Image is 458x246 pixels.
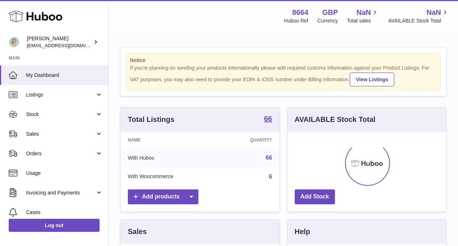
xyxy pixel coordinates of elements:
[121,132,219,148] th: Name
[356,8,371,17] span: NaN
[26,72,103,79] span: My Dashboard
[26,91,95,98] span: Listings
[121,148,219,167] td: With Huboo
[295,115,375,124] h3: AVAILABLE Stock Total
[347,17,379,24] span: Total sales
[295,227,310,237] h3: Help
[388,8,449,24] a: NaN AVAILABLE Stock Total
[130,65,437,86] div: If you're planning on sending your products internationally please add required customs informati...
[322,8,338,17] strong: GBP
[130,57,437,64] strong: Notice
[318,17,338,24] div: Currency
[128,227,147,237] h3: Sales
[284,17,308,24] div: Huboo Ref
[9,219,100,232] a: Log out
[27,42,106,48] span: [EMAIL_ADDRESS][DOMAIN_NAME]
[26,170,103,177] span: Usage
[264,115,272,124] a: 66
[27,35,92,49] div: [PERSON_NAME]
[264,115,272,122] strong: 66
[292,8,308,17] strong: 8664
[9,37,20,48] img: hello@thefacialcuppingexpert.com
[347,8,379,24] a: NaN Total sales
[427,8,441,17] span: NaN
[350,73,394,86] a: View Listings
[219,132,279,148] th: Quantity
[26,131,95,138] span: Sales
[295,189,335,204] a: Add Stock
[121,167,219,186] td: With Woocommerce
[26,150,95,157] span: Orders
[128,115,175,124] h3: Total Listings
[26,189,95,196] span: Invoicing and Payments
[26,111,95,118] span: Stock
[266,155,272,161] a: 66
[26,209,103,216] span: Cases
[128,189,198,204] a: Add products
[388,17,449,24] span: AVAILABLE Stock Total
[269,173,272,180] a: 6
